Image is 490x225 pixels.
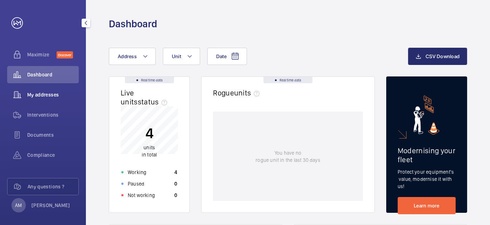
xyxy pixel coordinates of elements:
p: Protect your equipment's value, modernise it with us! [398,168,456,190]
div: Real time data [263,77,312,83]
span: Date [216,53,227,59]
p: 4 [174,169,177,176]
p: [PERSON_NAME] [31,202,70,209]
span: units [234,88,263,97]
p: Not working [128,192,155,199]
p: AM [15,202,22,209]
p: in total [142,144,157,158]
h1: Dashboard [109,17,157,31]
div: Real time data [125,77,174,83]
p: You have no rogue unit in the last 30 days [256,149,320,164]
h2: Modernising your fleet [398,146,456,164]
span: status [138,97,170,106]
span: My addresses [27,91,79,98]
span: Maximize [27,51,57,58]
span: Dashboard [27,71,79,78]
p: 0 [174,192,177,199]
p: 4 [142,124,157,142]
a: Learn more [398,197,456,214]
span: CSV Download [426,53,460,59]
button: CSV Download [408,48,467,65]
span: Interventions [27,111,79,118]
button: Date [207,48,247,65]
p: Paused [128,180,144,187]
span: Unit [172,53,181,59]
button: Unit [163,48,200,65]
button: Address [109,48,156,65]
span: Discover [57,51,73,58]
img: marketing-card.svg [413,95,440,135]
h2: Live units [121,88,170,106]
span: Address [118,53,137,59]
span: Documents [27,131,79,139]
span: Compliance [27,151,79,159]
h2: Rogue [213,88,262,97]
p: 0 [174,180,177,187]
span: Any questions ? [28,183,78,190]
p: Working [128,169,146,176]
span: units [144,145,155,150]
